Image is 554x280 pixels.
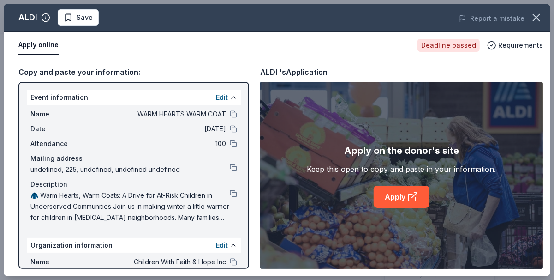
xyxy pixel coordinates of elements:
span: 100 [92,138,226,149]
div: Organization information [27,238,241,253]
div: Deadline passed [417,39,480,52]
div: Event information [27,90,241,105]
button: Requirements [487,40,543,51]
div: Mailing address [30,153,237,164]
button: Edit [216,240,228,251]
span: Save [77,12,93,23]
span: Children With Faith & Hope Inc [92,256,226,268]
div: Description [30,179,237,190]
a: Apply [374,186,429,208]
button: Apply online [18,36,59,55]
button: Report a mistake [459,13,524,24]
span: Requirements [498,40,543,51]
div: ALDI [18,10,37,25]
div: Copy and paste your information: [18,66,249,78]
div: Keep this open to copy and paste in your information. [307,164,496,175]
button: Save [58,9,99,26]
button: Edit [216,92,228,103]
span: undefined, 225, undefined, undefined undefined [30,164,230,175]
span: Name [30,256,92,268]
span: Attendance [30,138,92,149]
div: ALDI 's Application [260,66,328,78]
span: 🧥 Warm Hearts, Warm Coats: A Drive for At-Risk Children in Underserved Communities Join us in mak... [30,190,230,223]
span: Name [30,109,92,120]
span: Date [30,123,92,134]
div: Apply on the donor's site [344,143,459,158]
span: [DATE] [92,123,226,134]
span: WARM HEARTS WARM COAT [92,109,226,120]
